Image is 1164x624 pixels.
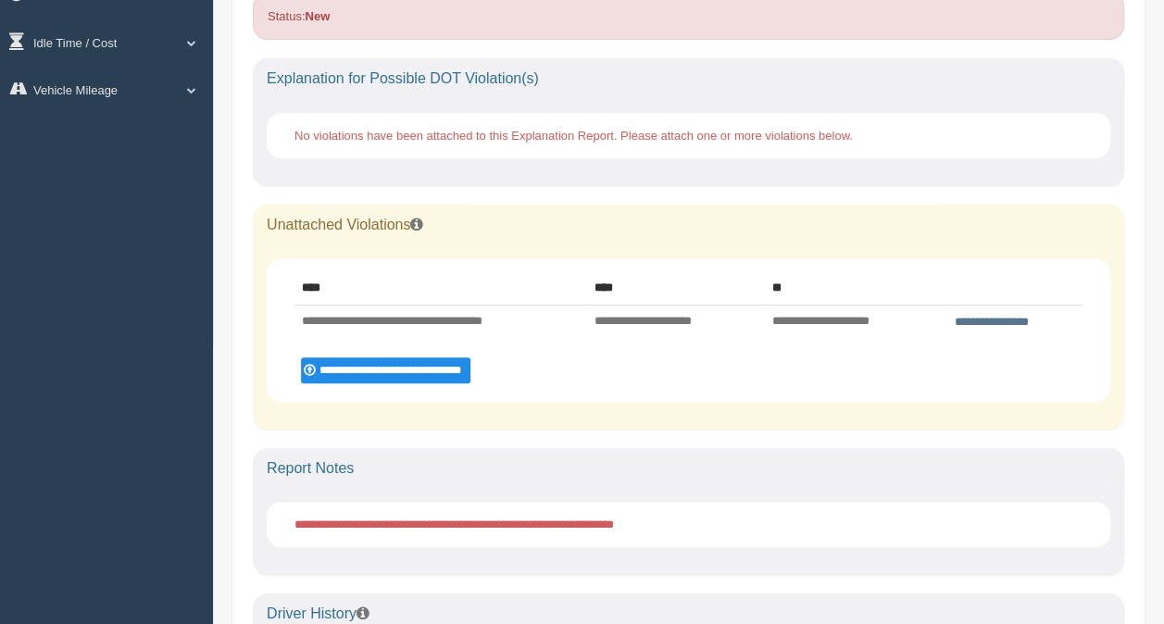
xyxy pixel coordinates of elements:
[253,205,1124,245] div: Unattached Violations
[305,9,330,23] strong: New
[294,129,853,143] span: No violations have been attached to this Explanation Report. Please attach one or more violations...
[253,448,1124,489] div: Report Notes
[253,58,1124,99] div: Explanation for Possible DOT Violation(s)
